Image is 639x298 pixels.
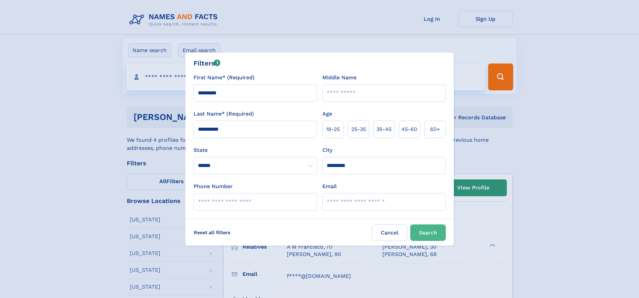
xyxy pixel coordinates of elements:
[376,125,391,133] span: 35‑45
[190,224,235,241] label: Reset all filters
[326,125,340,133] span: 18‑25
[194,110,254,118] label: Last Name* (Required)
[322,74,357,82] label: Middle Name
[402,125,417,133] span: 45‑60
[194,182,233,190] label: Phone Number
[194,58,221,68] div: Filters
[430,125,440,133] span: 60+
[322,182,337,190] label: Email
[194,74,255,82] label: First Name* (Required)
[351,125,366,133] span: 25‑35
[322,110,332,118] label: Age
[372,224,408,241] label: Cancel
[322,146,332,154] label: City
[410,224,446,241] button: Search
[194,146,317,154] label: State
